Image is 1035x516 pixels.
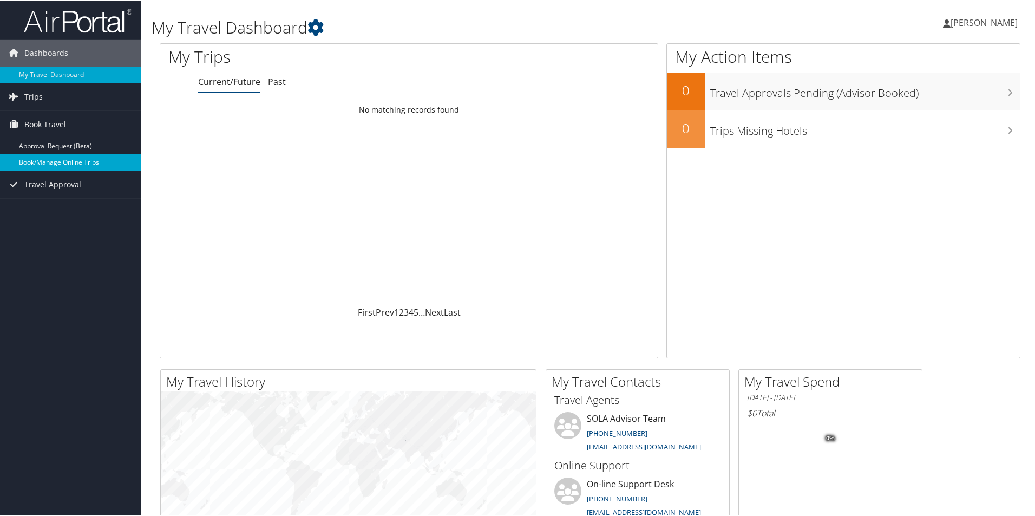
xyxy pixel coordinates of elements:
li: SOLA Advisor Team [549,411,726,455]
span: [PERSON_NAME] [951,16,1018,28]
h6: [DATE] - [DATE] [747,391,914,402]
a: 0Travel Approvals Pending (Advisor Booked) [667,71,1020,109]
a: 0Trips Missing Hotels [667,109,1020,147]
img: airportal-logo.png [24,7,132,32]
a: 5 [414,305,418,317]
td: No matching records found [160,99,658,119]
span: Travel Approval [24,170,81,197]
a: Next [425,305,444,317]
a: Last [444,305,461,317]
h6: Total [747,406,914,418]
h3: Travel Agents [554,391,721,407]
h1: My Action Items [667,44,1020,67]
span: $0 [747,406,757,418]
h2: 0 [667,118,705,136]
h3: Trips Missing Hotels [710,117,1020,138]
a: Past [268,75,286,87]
a: [EMAIL_ADDRESS][DOMAIN_NAME] [587,506,701,516]
a: [EMAIL_ADDRESS][DOMAIN_NAME] [587,441,701,450]
h2: My Travel History [166,371,536,390]
a: First [358,305,376,317]
a: 3 [404,305,409,317]
h2: My Travel Contacts [552,371,729,390]
a: [PHONE_NUMBER] [587,427,647,437]
a: Prev [376,305,394,317]
a: 2 [399,305,404,317]
a: 1 [394,305,399,317]
a: Current/Future [198,75,260,87]
a: 4 [409,305,414,317]
h1: My Trips [168,44,442,67]
span: Dashboards [24,38,68,66]
a: [PHONE_NUMBER] [587,493,647,502]
tspan: 0% [826,434,835,441]
h3: Travel Approvals Pending (Advisor Booked) [710,79,1020,100]
h3: Online Support [554,457,721,472]
span: Trips [24,82,43,109]
h2: My Travel Spend [744,371,922,390]
span: Book Travel [24,110,66,137]
span: … [418,305,425,317]
a: [PERSON_NAME] [943,5,1029,38]
h1: My Travel Dashboard [152,15,736,38]
h2: 0 [667,80,705,99]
